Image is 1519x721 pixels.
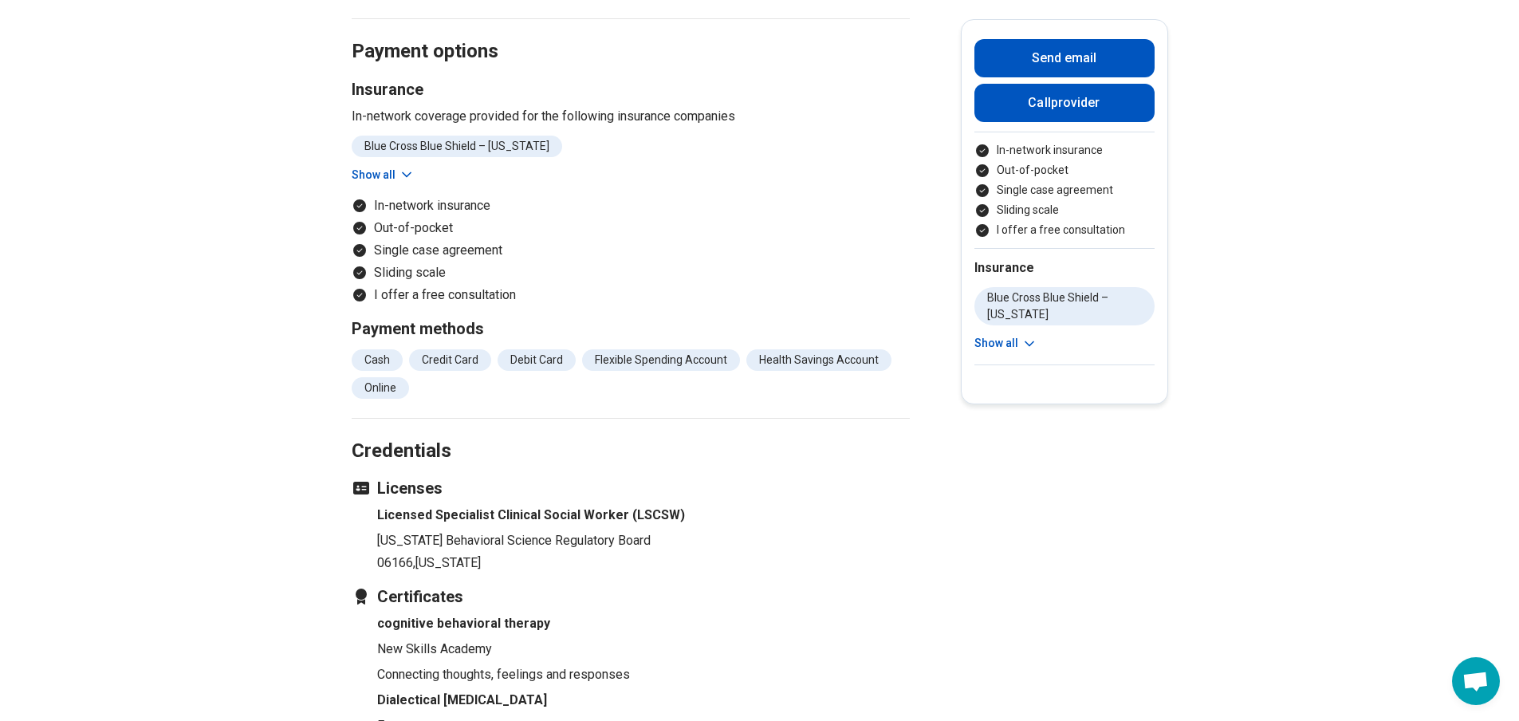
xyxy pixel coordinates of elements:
li: In-network insurance [974,142,1155,159]
li: Out-of-pocket [974,162,1155,179]
li: Single case agreement [974,182,1155,199]
h4: cognitive behavioral therapy [377,614,910,633]
p: 06166 [377,554,910,573]
li: Online [352,377,409,399]
button: Callprovider [974,84,1155,122]
h3: Licenses [352,477,910,499]
li: Blue Cross Blue Shield – [US_STATE] [974,287,1155,325]
h3: Insurance [352,78,910,100]
li: Sliding scale [974,202,1155,219]
li: Blue Cross Blue Shield – [US_STATE] [352,136,562,157]
li: Debit Card [498,349,576,371]
button: Send email [974,39,1155,77]
h3: Certificates [352,585,910,608]
li: In-network insurance [352,196,910,215]
p: New Skills Academy [377,640,910,659]
h2: Insurance [974,258,1155,278]
p: [US_STATE] Behavioral Science Regulatory Board [377,531,910,550]
a: Open chat [1452,657,1500,705]
h4: Dialectical [MEDICAL_DATA] [377,691,910,710]
h3: Payment methods [352,317,910,340]
li: Single case agreement [352,241,910,260]
p: In-network coverage provided for the following insurance companies [352,107,910,126]
h4: Licensed Specialist Clinical Social Worker (LSCSW) [377,506,910,525]
ul: Payment options [974,142,1155,238]
li: Health Savings Account [746,349,891,371]
button: Show all [974,335,1037,352]
li: Out-of-pocket [352,219,910,238]
li: I offer a free consultation [974,222,1155,238]
span: , [US_STATE] [413,555,481,570]
li: Flexible Spending Account [582,349,740,371]
li: Credit Card [409,349,491,371]
li: I offer a free consultation [352,286,910,305]
li: Cash [352,349,403,371]
li: Sliding scale [352,263,910,282]
h2: Credentials [352,400,910,465]
p: Connecting thoughts, feelings and responses [377,665,910,684]
ul: Payment options [352,196,910,305]
button: Show all [352,167,415,183]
